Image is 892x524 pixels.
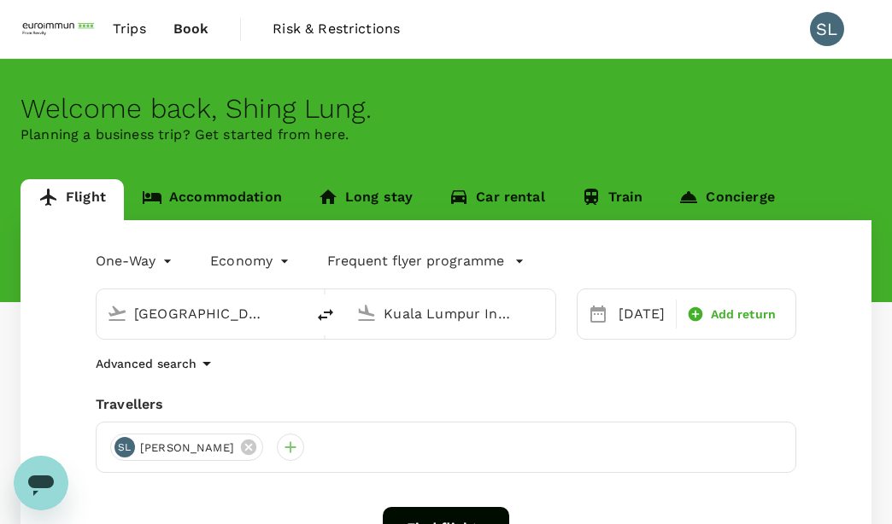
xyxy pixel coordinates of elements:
[431,179,563,220] a: Car rental
[563,179,661,220] a: Train
[660,179,792,220] a: Concierge
[21,93,871,125] div: Welcome back , Shing Lung .
[124,179,300,220] a: Accommodation
[293,311,296,315] button: Open
[130,440,244,457] span: [PERSON_NAME]
[612,297,672,331] div: [DATE]
[21,10,99,48] img: EUROIMMUN (South East Asia) Pte. Ltd.
[273,19,400,39] span: Risk & Restrictions
[14,456,68,510] iframe: Button to launch messaging window
[810,12,844,46] div: SL
[327,251,504,271] p: Frequent flyer programme
[96,353,217,374] button: Advanced search
[134,300,269,327] input: Depart from
[21,125,871,145] p: Planning a business trip? Get started from here.
[96,394,796,415] div: Travellers
[173,19,209,39] span: Book
[305,294,346,335] button: delete
[114,437,135,457] div: SL
[327,251,525,271] button: Frequent flyer programme
[110,434,263,461] div: SL[PERSON_NAME]
[210,247,293,275] div: Economy
[300,179,431,220] a: Long stay
[96,355,197,372] p: Advanced search
[711,306,777,323] span: Add return
[113,19,146,39] span: Trips
[96,247,176,275] div: One-Way
[384,300,519,327] input: Going to
[21,179,124,220] a: Flight
[543,311,547,315] button: Open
